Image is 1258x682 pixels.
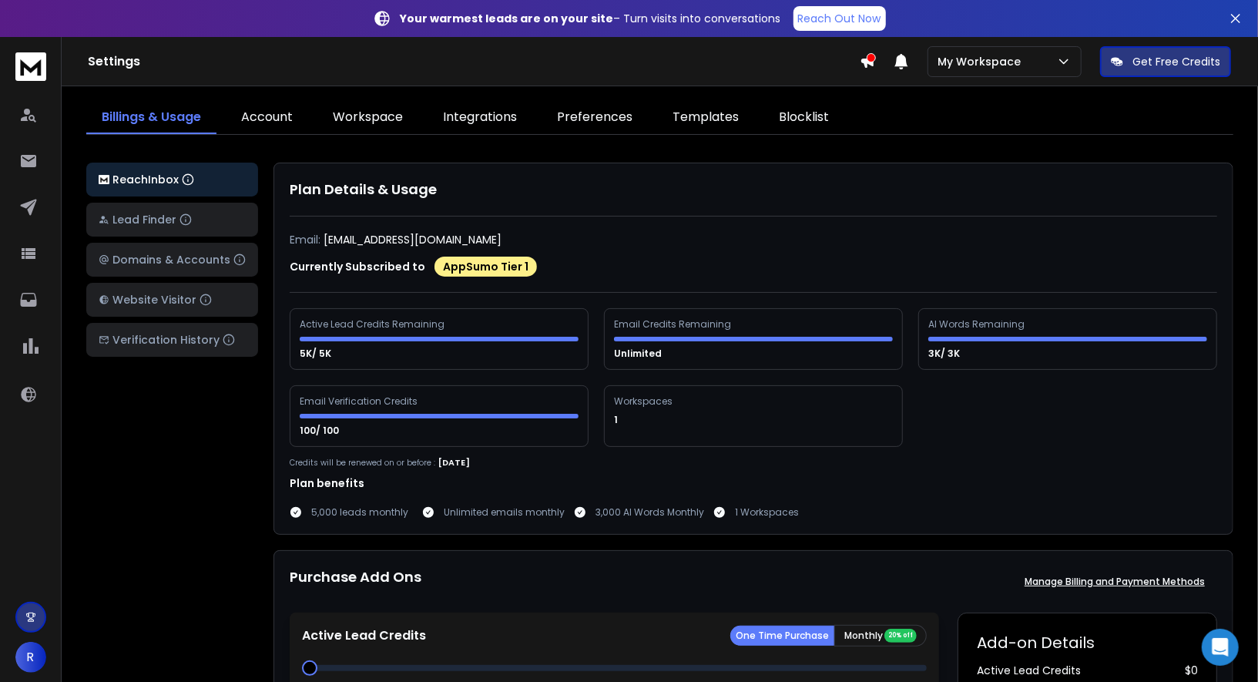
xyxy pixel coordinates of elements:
[311,506,408,519] p: 5,000 leads monthly
[290,259,425,274] p: Currently Subscribed to
[86,243,258,277] button: Domains & Accounts
[928,348,962,360] p: 3K/ 3K
[1100,46,1231,77] button: Get Free Credits
[434,257,537,277] div: AppSumo Tier 1
[438,456,470,469] p: [DATE]
[290,475,1217,491] h1: Plan benefits
[1202,629,1239,666] div: Open Intercom Messenger
[86,163,258,197] button: ReachInbox
[928,318,1027,331] div: AI Words Remaining
[614,318,733,331] div: Email Credits Remaining
[763,102,844,134] a: Blocklist
[290,232,320,247] p: Email:
[86,323,258,357] button: Verification History
[595,506,704,519] p: 3,000 AI Words Monthly
[300,425,341,437] p: 100/ 100
[317,102,418,134] a: Workspace
[15,642,46,673] button: R
[614,348,664,360] p: Unlimited
[324,232,502,247] p: [EMAIL_ADDRESS][DOMAIN_NAME]
[302,627,426,645] p: Active Lead Credits
[938,54,1027,69] p: My Workspace
[884,629,917,643] div: 20% off
[834,625,927,647] button: Monthly 20% off
[1025,576,1205,588] p: Manage Billing and Payment Methods
[730,626,834,646] button: One Time Purchase
[428,102,532,134] a: Integrations
[300,348,334,360] p: 5K/ 5K
[977,663,1081,678] span: Active Lead Credits
[614,395,675,408] div: Workspaces
[1012,566,1217,597] button: Manage Billing and Payment Methods
[86,203,258,237] button: Lead Finder
[226,102,308,134] a: Account
[15,52,46,81] img: logo
[88,52,860,71] h1: Settings
[401,11,614,26] strong: Your warmest leads are on your site
[657,102,754,134] a: Templates
[290,179,1217,200] h1: Plan Details & Usage
[86,102,216,134] a: Billings & Usage
[290,457,435,469] p: Credits will be renewed on or before :
[793,6,886,31] a: Reach Out Now
[977,632,1198,653] h2: Add-on Details
[798,11,881,26] p: Reach Out Now
[542,102,648,134] a: Preferences
[444,506,565,519] p: Unlimited emails monthly
[1185,663,1198,678] span: $ 0
[401,11,781,26] p: – Turn visits into conversations
[735,506,799,519] p: 1 Workspaces
[1132,54,1220,69] p: Get Free Credits
[86,283,258,317] button: Website Visitor
[300,395,420,408] div: Email Verification Credits
[290,566,421,597] h1: Purchase Add Ons
[300,318,447,331] div: Active Lead Credits Remaining
[99,175,109,185] img: logo
[614,414,620,426] p: 1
